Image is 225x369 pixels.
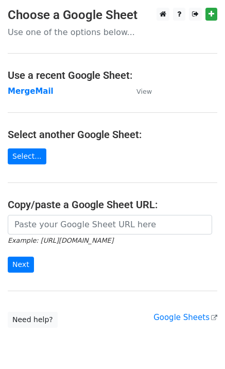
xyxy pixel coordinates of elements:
small: Example: [URL][DOMAIN_NAME] [8,237,113,244]
h3: Choose a Google Sheet [8,8,217,23]
h4: Select another Google Sheet: [8,128,217,141]
input: Next [8,257,34,273]
h4: Use a recent Google Sheet: [8,69,217,81]
p: Use one of the options below... [8,27,217,38]
a: Google Sheets [153,313,217,322]
small: View [136,88,152,95]
h4: Copy/paste a Google Sheet URL: [8,198,217,211]
a: Need help? [8,312,58,328]
a: MergeMail [8,87,54,96]
a: View [126,87,152,96]
a: Select... [8,148,46,164]
input: Paste your Google Sheet URL here [8,215,212,234]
